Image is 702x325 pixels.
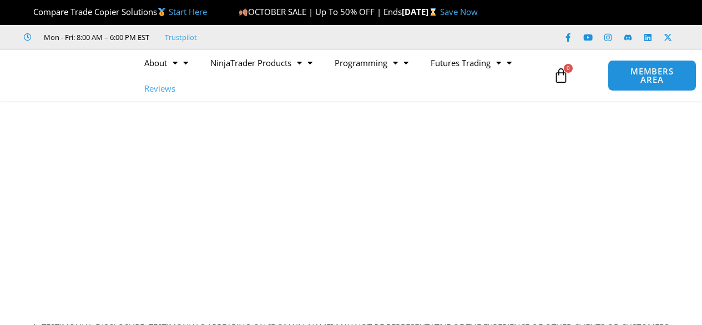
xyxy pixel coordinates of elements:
[429,8,437,16] img: ⌛
[564,64,573,73] span: 0
[24,6,207,17] span: Compare Trade Copier Solutions
[239,6,402,17] span: OCTOBER SALE | Up To 50% OFF | Ends
[158,8,166,16] img: 🥇
[537,59,585,92] a: 0
[440,6,478,17] a: Save Now
[199,50,324,76] a: NinjaTrader Products
[608,60,696,91] a: MEMBERS AREA
[420,50,523,76] a: Futures Trading
[239,8,248,16] img: 🍂
[619,67,684,84] span: MEMBERS AREA
[169,6,207,17] a: Start Here
[24,8,33,16] img: 🏆
[41,31,149,44] span: Mon - Fri: 8:00 AM – 6:00 PM EST
[133,76,186,101] a: Reviews
[324,50,420,76] a: Programming
[133,50,548,101] nav: Menu
[133,50,199,76] a: About
[11,56,130,96] img: LogoAI | Affordable Indicators – NinjaTrader
[165,31,197,44] a: Trustpilot
[402,6,440,17] strong: [DATE]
